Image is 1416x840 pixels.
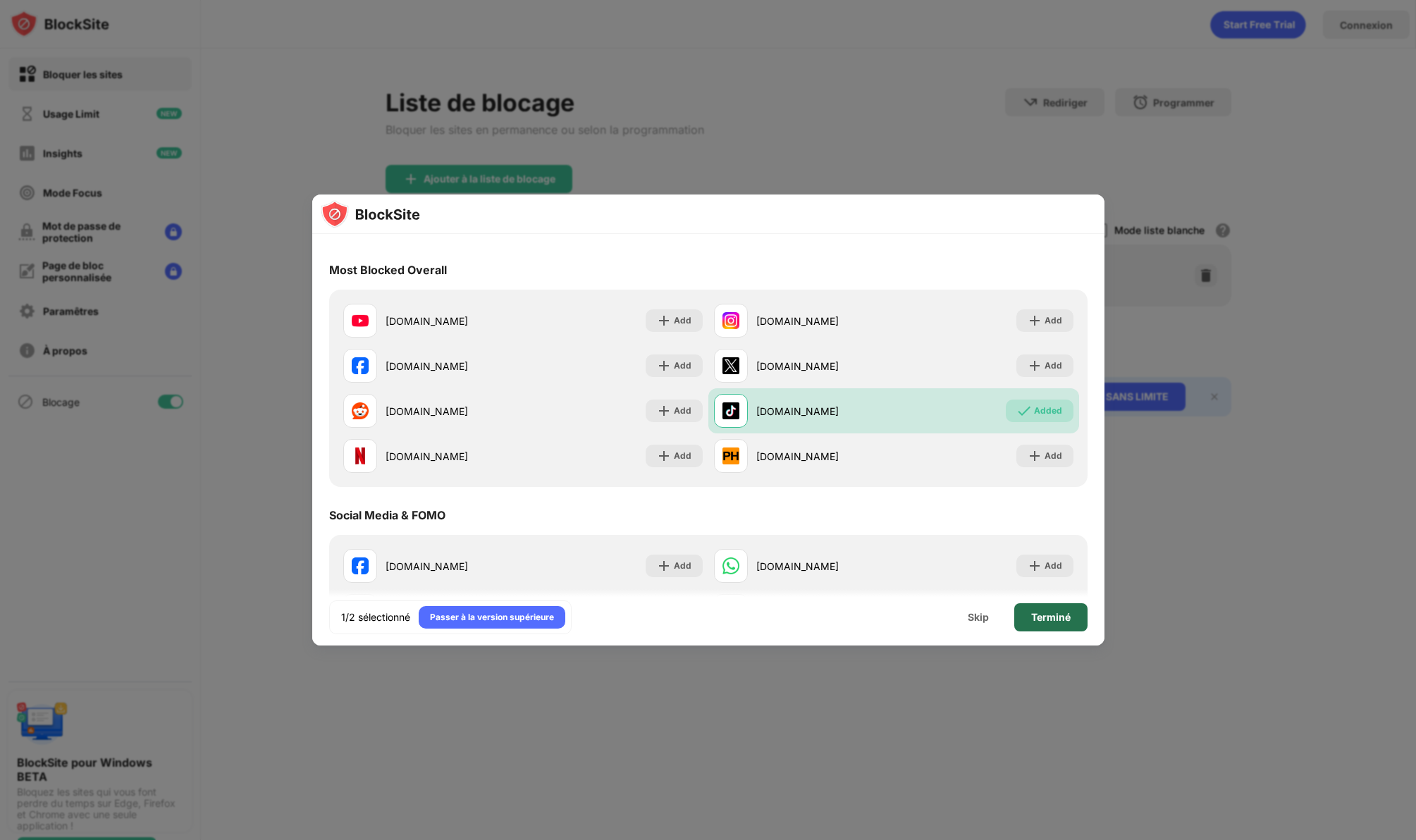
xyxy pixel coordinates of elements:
img: favicons [722,447,739,464]
div: Add [674,404,691,418]
div: Skip [968,612,989,623]
div: [DOMAIN_NAME] [386,449,523,464]
img: favicons [352,312,369,329]
img: favicons [352,357,369,374]
div: [DOMAIN_NAME] [756,449,894,464]
div: [DOMAIN_NAME] [756,359,894,373]
div: [DOMAIN_NAME] [756,404,894,419]
div: [DOMAIN_NAME] [756,314,894,328]
div: Add [674,359,691,373]
img: favicons [722,557,739,574]
div: [DOMAIN_NAME] [386,359,523,373]
img: favicons [352,557,369,574]
div: [DOMAIN_NAME] [756,559,894,574]
img: favicons [722,312,739,329]
img: favicons [722,402,739,419]
div: Passer à la version supérieure [430,610,554,624]
img: favicons [722,357,739,374]
div: Add [1045,559,1062,573]
div: Add [674,559,691,573]
div: 1/2 sélectionné [341,610,410,624]
div: Added [1034,404,1062,418]
div: [DOMAIN_NAME] [386,559,523,574]
div: Most Blocked Overall [329,263,447,277]
div: Add [674,314,691,328]
div: [DOMAIN_NAME] [386,314,523,328]
div: [DOMAIN_NAME] [386,404,523,419]
div: Add [1045,359,1062,373]
div: Social Media & FOMO [329,508,445,522]
img: logo-blocksite.svg [321,200,420,228]
div: Terminé [1031,612,1071,623]
div: Add [674,449,691,463]
div: Add [1045,449,1062,463]
img: favicons [352,447,369,464]
div: Add [1045,314,1062,328]
img: favicons [352,402,369,419]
